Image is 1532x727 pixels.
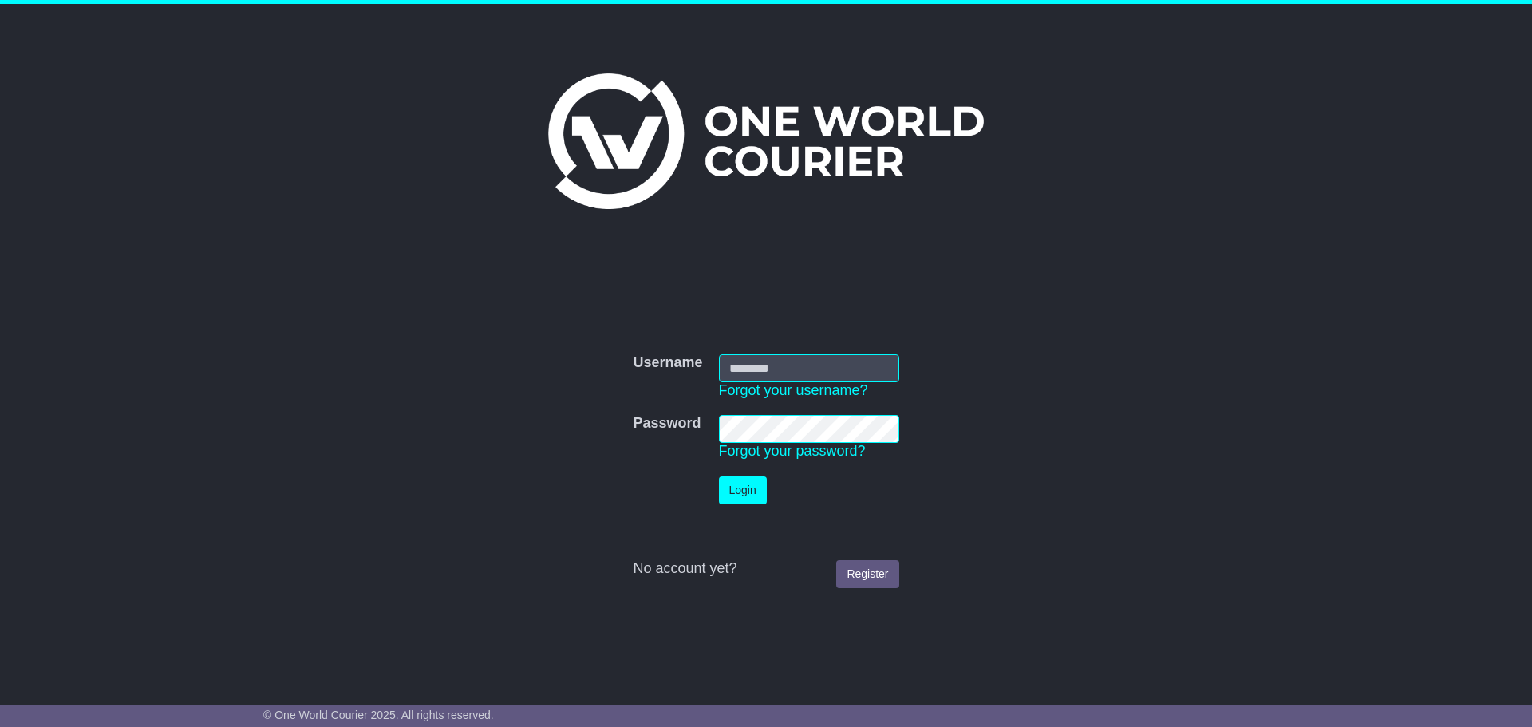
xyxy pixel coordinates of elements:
span: © One World Courier 2025. All rights reserved. [263,709,494,721]
div: No account yet? [633,560,898,578]
img: One World [548,73,984,209]
label: Password [633,415,701,433]
a: Forgot your password? [719,443,866,459]
a: Register [836,560,898,588]
label: Username [633,354,702,372]
a: Forgot your username? [719,382,868,398]
button: Login [719,476,767,504]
